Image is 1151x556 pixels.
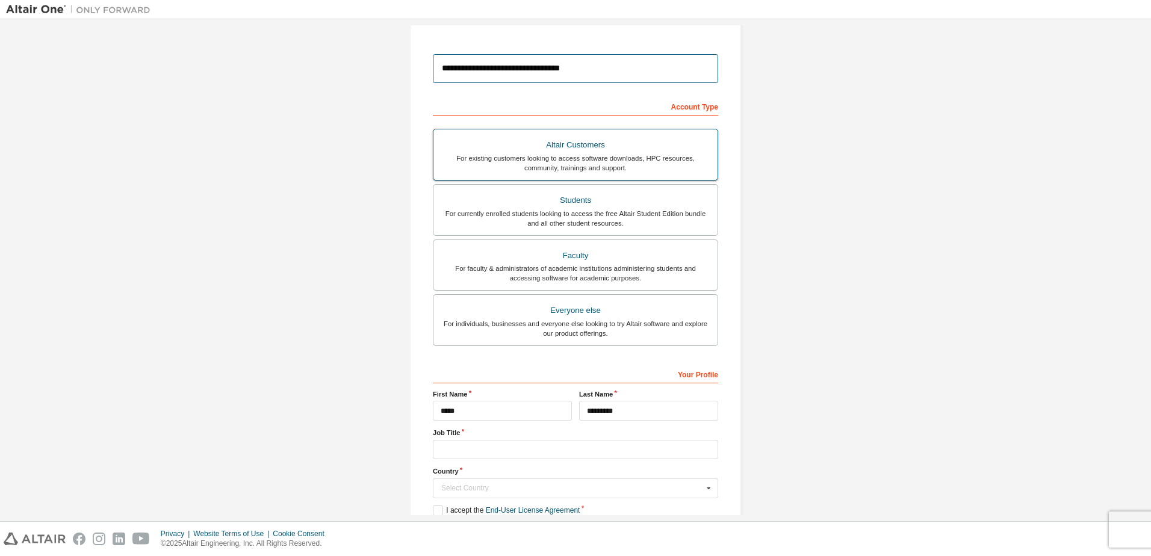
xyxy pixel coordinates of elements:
[441,264,710,283] div: For faculty & administrators of academic institutions administering students and accessing softwa...
[433,466,718,476] label: Country
[441,153,710,173] div: For existing customers looking to access software downloads, HPC resources, community, trainings ...
[193,529,273,539] div: Website Terms of Use
[486,506,580,514] a: End-User License Agreement
[6,4,157,16] img: Altair One
[579,389,718,399] label: Last Name
[4,533,66,545] img: altair_logo.svg
[441,484,703,492] div: Select Country
[113,533,125,545] img: linkedin.svg
[441,302,710,319] div: Everyone else
[441,209,710,228] div: For currently enrolled students looking to access the free Altair Student Edition bundle and all ...
[161,539,332,549] p: © 2025 Altair Engineering, Inc. All Rights Reserved.
[433,364,718,383] div: Your Profile
[73,533,85,545] img: facebook.svg
[273,529,331,539] div: Cookie Consent
[433,96,718,116] div: Account Type
[441,192,710,209] div: Students
[161,529,193,539] div: Privacy
[433,428,718,437] label: Job Title
[433,389,572,399] label: First Name
[441,137,710,153] div: Altair Customers
[433,505,580,516] label: I accept the
[93,533,105,545] img: instagram.svg
[441,319,710,338] div: For individuals, businesses and everyone else looking to try Altair software and explore our prod...
[441,247,710,264] div: Faculty
[132,533,150,545] img: youtube.svg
